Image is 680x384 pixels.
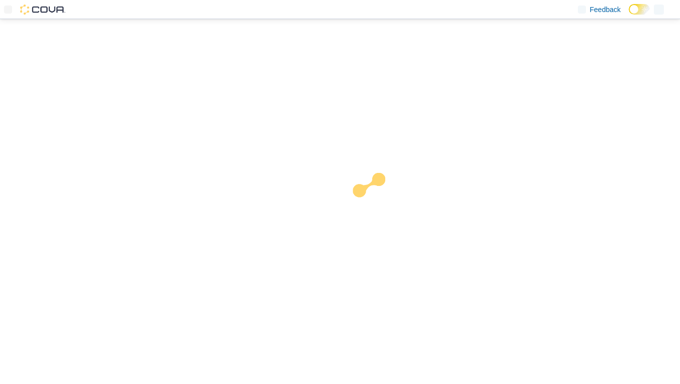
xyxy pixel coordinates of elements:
span: Feedback [590,5,621,15]
input: Dark Mode [629,4,650,15]
img: Cova [20,5,65,15]
img: cova-loader [340,165,415,241]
